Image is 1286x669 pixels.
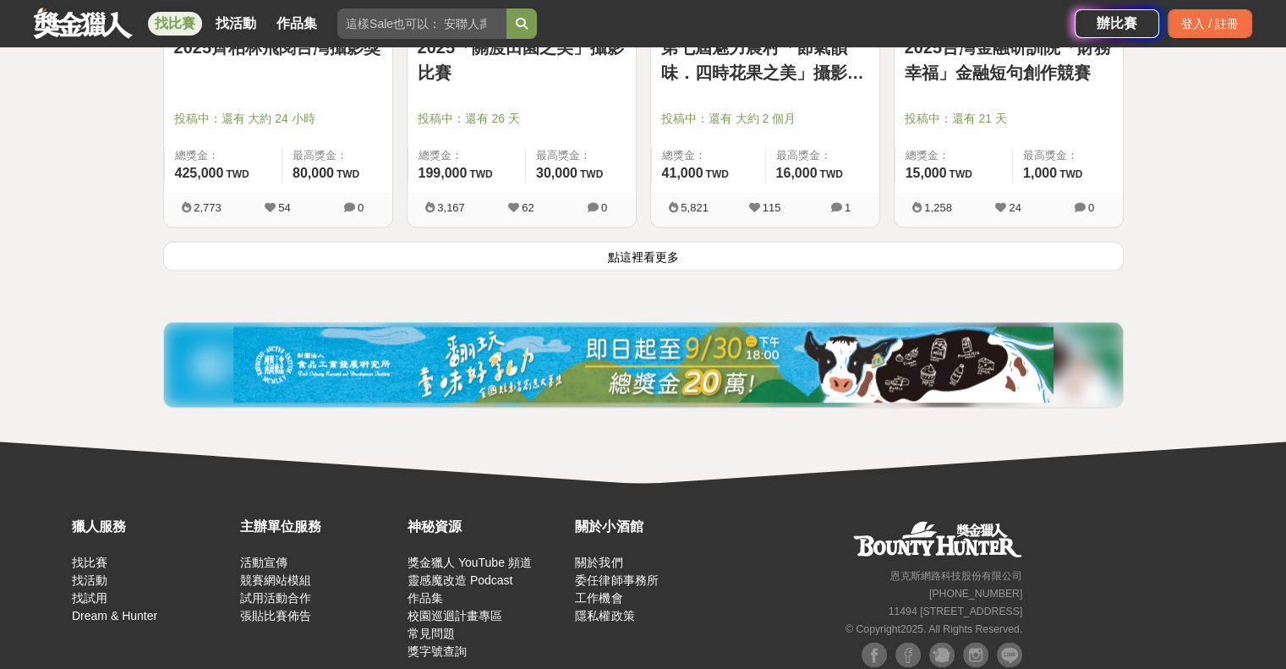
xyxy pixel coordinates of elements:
[239,556,287,569] a: 活動宣傳
[337,168,359,180] span: TWD
[408,627,455,640] a: 常見問題
[418,110,626,128] span: 投稿中：還有 26 天
[845,201,851,214] span: 1
[148,12,202,36] a: 找比賽
[536,166,577,180] span: 30,000
[890,570,1022,582] small: 恩克斯網路科技股份有限公司
[194,201,222,214] span: 2,773
[72,517,231,537] div: 獵人服務
[72,609,157,622] a: Dream & Hunter
[536,147,626,164] span: 最高獎金：
[358,201,364,214] span: 0
[906,166,947,180] span: 15,000
[889,606,1023,617] small: 11494 [STREET_ADDRESS]
[575,591,622,605] a: 工作機會
[408,609,502,622] a: 校園巡迴計畫專區
[705,168,728,180] span: TWD
[763,201,781,214] span: 115
[293,166,334,180] span: 80,000
[419,166,468,180] span: 199,000
[1088,201,1094,214] span: 0
[905,35,1113,85] a: 2025台灣金融研訓院「財務幸福」金融短句創作競賽
[862,642,887,667] img: Facebook
[776,166,818,180] span: 16,000
[575,517,734,537] div: 關於小酒館
[233,326,1053,403] img: 11b6bcb1-164f-4f8f-8046-8740238e410a.jpg
[270,12,324,36] a: 作品集
[776,147,869,164] span: 最高獎金：
[239,609,310,622] a: 張貼比賽佈告
[575,573,658,587] a: 委任律師事務所
[681,201,709,214] span: 5,821
[239,517,398,537] div: 主辦單位服務
[408,556,532,569] a: 獎金獵人 YouTube 頻道
[963,642,988,667] img: Instagram
[819,168,842,180] span: TWD
[419,147,515,164] span: 總獎金：
[408,591,443,605] a: 作品集
[949,168,971,180] span: TWD
[1168,9,1252,38] div: 登入 / 註冊
[278,201,290,214] span: 54
[661,35,869,85] a: 第七屆魅力農村「節氣韻味．四時花果之美」攝影比賽
[72,573,107,587] a: 找活動
[418,35,626,85] a: 2025「關渡田園之美」攝影比賽
[906,147,1002,164] span: 總獎金：
[924,201,952,214] span: 1,258
[1009,201,1021,214] span: 24
[845,623,1022,635] small: © Copyright 2025 . All Rights Reserved.
[895,642,921,667] img: Facebook
[929,588,1022,600] small: [PHONE_NUMBER]
[575,609,634,622] a: 隱私權政策
[575,556,622,569] a: 關於我們
[662,166,703,180] span: 41,000
[408,573,512,587] a: 靈感魔改造 Podcast
[163,241,1124,271] button: 點這裡看更多
[469,168,492,180] span: TWD
[408,644,467,658] a: 獎字號查詢
[437,201,465,214] span: 3,167
[293,147,382,164] span: 最高獎金：
[226,168,249,180] span: TWD
[662,147,755,164] span: 總獎金：
[1059,168,1082,180] span: TWD
[239,573,310,587] a: 競賽網站模組
[522,201,534,214] span: 62
[408,517,566,537] div: 神秘資源
[580,168,603,180] span: TWD
[1023,147,1113,164] span: 最高獎金：
[72,556,107,569] a: 找比賽
[1075,9,1159,38] a: 辦比賽
[997,642,1022,667] img: LINE
[175,147,271,164] span: 總獎金：
[905,110,1113,128] span: 投稿中：還有 21 天
[929,642,955,667] img: Plurk
[175,166,224,180] span: 425,000
[337,8,506,39] input: 這樣Sale也可以： 安聯人壽創意銷售法募集
[72,591,107,605] a: 找試用
[661,110,869,128] span: 投稿中：還有 大約 2 個月
[239,591,310,605] a: 試用活動合作
[1023,166,1057,180] span: 1,000
[209,12,263,36] a: 找活動
[174,110,382,128] span: 投稿中：還有 大約 24 小時
[601,201,607,214] span: 0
